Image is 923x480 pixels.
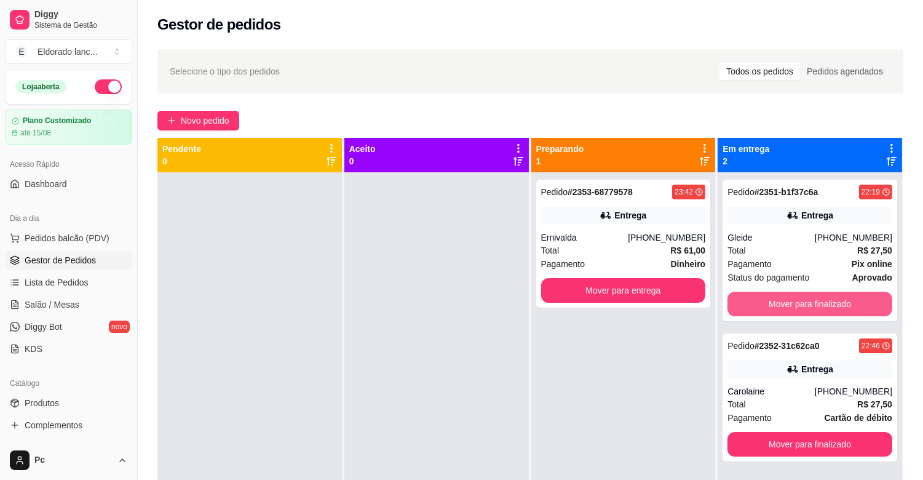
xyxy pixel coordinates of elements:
span: Total [727,398,746,411]
a: Salão / Mesas [5,295,132,314]
span: Pedido [727,341,755,351]
a: KDS [5,339,132,359]
div: 22:19 [862,187,880,197]
span: Salão / Mesas [25,298,79,311]
strong: R$ 27,50 [857,246,892,255]
strong: # 2353-68779578 [568,187,633,197]
strong: # 2352-31c62ca0 [755,341,820,351]
strong: # 2351-b1f37c6a [755,187,818,197]
div: Todos os pedidos [719,63,800,80]
span: plus [167,116,176,125]
span: Selecione o tipo dos pedidos [170,65,280,78]
button: Alterar Status [95,79,122,94]
a: Dashboard [5,174,132,194]
strong: R$ 27,50 [857,399,892,409]
strong: Pix online [852,259,892,269]
a: Complementos [5,415,132,435]
a: DiggySistema de Gestão [5,5,132,34]
span: Pagamento [541,257,585,271]
span: Novo pedido [181,114,229,127]
div: [PHONE_NUMBER] [815,385,892,398]
div: [PHONE_NUMBER] [628,231,705,244]
span: Diggy [34,9,127,20]
p: 0 [349,155,376,167]
a: Plano Customizadoaté 15/08 [5,110,132,145]
div: Acesso Rápido [5,154,132,174]
div: 22:46 [862,341,880,351]
span: Dashboard [25,178,67,190]
p: 2 [723,155,769,167]
a: Lista de Pedidos [5,273,132,292]
div: Catálogo [5,374,132,393]
p: Pendente [162,143,201,155]
strong: Cartão de débito [825,413,892,423]
div: Eldorado lanc ... [38,46,97,58]
span: Pagamento [727,257,772,271]
div: Gleide [727,231,815,244]
p: 0 [162,155,201,167]
p: Preparando [536,143,584,155]
span: KDS [25,343,42,355]
div: Entrega [801,363,833,375]
a: Produtos [5,393,132,413]
span: Total [727,244,746,257]
div: Entrega [614,209,646,222]
span: Gestor de Pedidos [25,254,96,266]
article: Plano Customizado [23,116,91,126]
p: Em entrega [723,143,769,155]
article: até 15/08 [20,128,51,138]
span: Total [541,244,560,257]
button: Novo pedido [157,111,239,130]
span: Pagamento [727,411,772,425]
strong: aprovado [852,273,892,282]
span: Complementos [25,419,82,431]
button: Select a team [5,39,132,64]
strong: R$ 61,00 [670,246,705,255]
span: Pedido [727,187,755,197]
span: E [15,46,28,58]
div: Ernivalda [541,231,628,244]
span: Lista de Pedidos [25,276,89,289]
strong: Dinheiro [670,259,705,269]
button: Pc [5,446,132,475]
span: Status do pagamento [727,271,809,284]
span: Produtos [25,397,59,409]
button: Mover para finalizado [727,432,892,457]
span: Pc [34,455,113,466]
p: Aceito [349,143,376,155]
div: Pedidos agendados [800,63,890,80]
h2: Gestor de pedidos [157,15,281,34]
button: Pedidos balcão (PDV) [5,228,132,248]
span: Sistema de Gestão [34,20,127,30]
span: Diggy Bot [25,321,62,333]
div: Loja aberta [15,80,66,94]
div: Carolaine [727,385,815,398]
span: Pedido [541,187,568,197]
div: Dia a dia [5,209,132,228]
button: Mover para entrega [541,278,706,303]
a: Diggy Botnovo [5,317,132,337]
div: Entrega [801,209,833,222]
div: [PHONE_NUMBER] [815,231,892,244]
a: Gestor de Pedidos [5,250,132,270]
button: Mover para finalizado [727,292,892,316]
p: 1 [536,155,584,167]
div: 23:42 [675,187,693,197]
span: Pedidos balcão (PDV) [25,232,109,244]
